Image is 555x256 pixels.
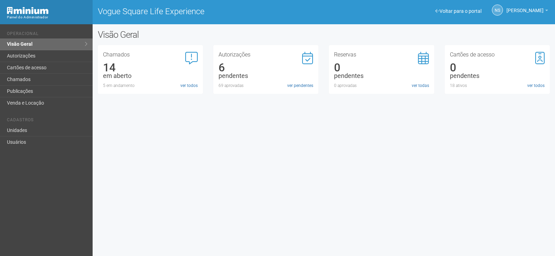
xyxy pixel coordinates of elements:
[527,82,545,89] a: ver todos
[103,82,198,89] div: 5 em andamento
[450,64,545,71] div: 0
[287,82,313,89] a: ver pendentes
[219,64,313,71] div: 6
[450,82,545,89] div: 18 ativos
[219,52,313,58] h3: Autorizações
[7,7,49,14] img: Minium
[219,82,313,89] div: 69 aprovadas
[506,1,544,13] span: Nicolle Silva
[506,9,548,14] a: [PERSON_NAME]
[219,73,313,79] div: pendentes
[450,52,545,58] h3: Cartões de acesso
[103,73,198,79] div: em aberto
[412,82,429,89] a: ver todas
[7,31,87,38] li: Operacional
[180,82,198,89] a: ver todos
[334,52,429,58] h3: Reservas
[103,52,198,58] h3: Chamados
[334,82,429,89] div: 0 aprovadas
[7,117,87,125] li: Cadastros
[334,73,429,79] div: pendentes
[334,64,429,71] div: 0
[435,8,481,14] a: Voltar para o portal
[492,5,503,16] a: NS
[98,7,319,16] h1: Vogue Square Life Experience
[98,29,280,40] h2: Visão Geral
[103,64,198,71] div: 14
[7,14,87,20] div: Painel do Administrador
[450,73,545,79] div: pendentes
